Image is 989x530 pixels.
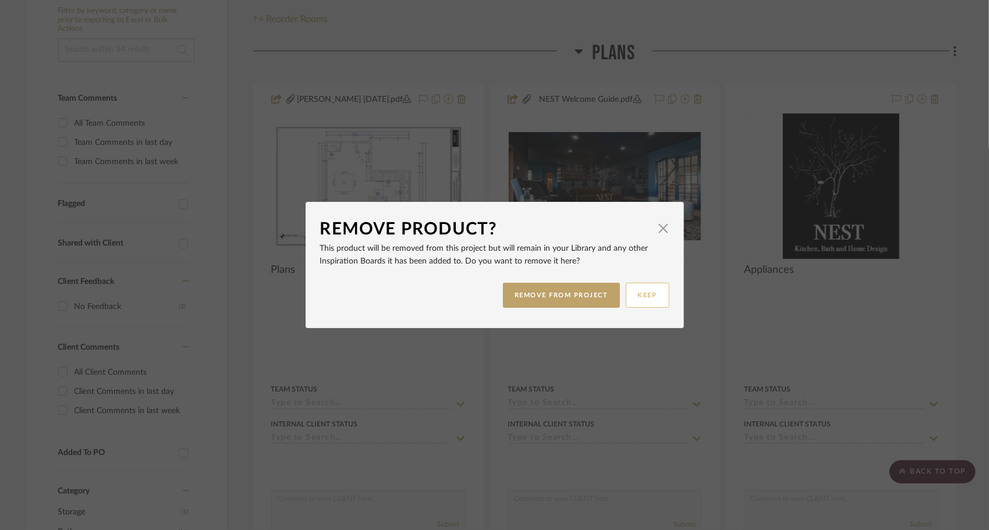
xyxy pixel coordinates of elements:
button: KEEP [626,283,669,308]
dialog-header: Remove Product? [320,216,669,242]
p: This product will be removed from this project but will remain in your Library and any other Insp... [320,242,669,268]
div: Remove Product? [320,216,652,242]
button: Close [652,216,675,240]
button: REMOVE FROM PROJECT [503,283,620,308]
